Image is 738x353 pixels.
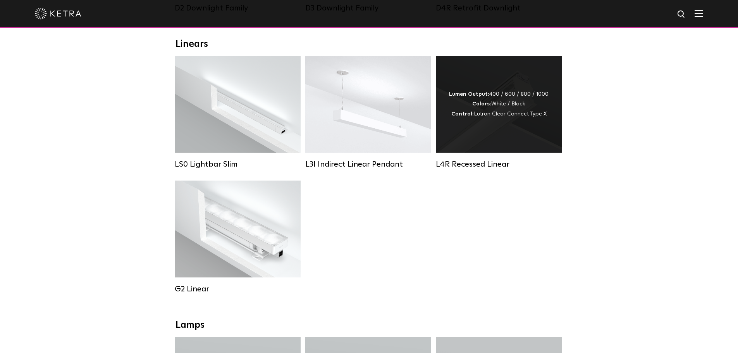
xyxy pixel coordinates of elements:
a: G2 Linear Lumen Output:400 / 700 / 1000Colors:WhiteBeam Angles:Flood / [GEOGRAPHIC_DATA] / Narrow... [175,181,301,294]
div: L3I Indirect Linear Pendant [305,160,431,169]
img: ketra-logo-2019-white [35,8,81,19]
strong: Colors: [472,101,491,107]
img: search icon [677,10,686,19]
a: L3I Indirect Linear Pendant Lumen Output:400 / 600 / 800 / 1000Housing Colors:White / BlackContro... [305,56,431,169]
div: Lamps [175,320,563,331]
a: LS0 Lightbar Slim Lumen Output:200 / 350Colors:White / BlackControl:X96 Controller [175,56,301,169]
div: Linears [175,39,563,50]
strong: Lumen Output: [449,91,489,97]
img: Hamburger%20Nav.svg [695,10,703,17]
strong: Control: [451,111,474,117]
div: LS0 Lightbar Slim [175,160,301,169]
div: G2 Linear [175,284,301,294]
a: L4R Recessed Linear Lumen Output:400 / 600 / 800 / 1000Colors:White / BlackControl:Lutron Clear C... [436,56,562,169]
div: 400 / 600 / 800 / 1000 White / Black Lutron Clear Connect Type X [449,90,549,119]
div: L4R Recessed Linear [436,160,562,169]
